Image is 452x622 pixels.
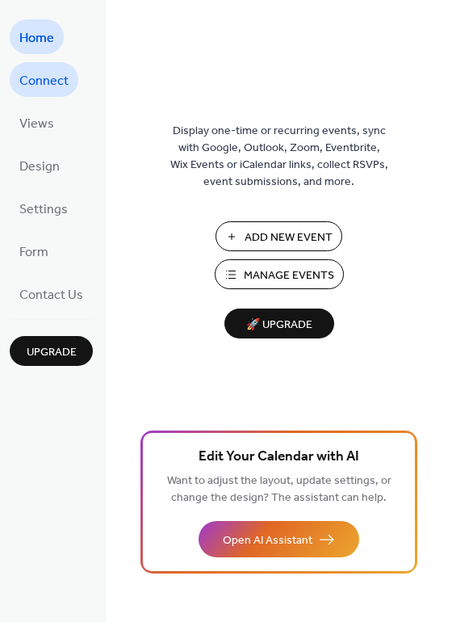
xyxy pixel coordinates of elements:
[216,221,342,251] button: Add New Event
[245,229,333,246] span: Add New Event
[199,446,359,469] span: Edit Your Calendar with AI
[170,123,388,191] span: Display one-time or recurring events, sync with Google, Outlook, Zoom, Eventbrite, Wix Events or ...
[19,283,83,308] span: Contact Us
[215,259,344,289] button: Manage Events
[19,26,54,51] span: Home
[27,344,77,361] span: Upgrade
[19,111,54,137] span: Views
[234,314,324,336] span: 🚀 Upgrade
[244,267,334,284] span: Manage Events
[224,309,334,338] button: 🚀 Upgrade
[10,105,64,140] a: Views
[19,197,68,222] span: Settings
[10,19,64,54] a: Home
[223,532,312,549] span: Open AI Assistant
[199,521,359,557] button: Open AI Assistant
[10,191,77,225] a: Settings
[167,470,391,509] span: Want to adjust the layout, update settings, or change the design? The assistant can help.
[10,62,78,97] a: Connect
[10,336,93,366] button: Upgrade
[10,276,93,311] a: Contact Us
[10,233,58,268] a: Form
[10,148,69,183] a: Design
[19,69,69,94] span: Connect
[19,154,60,179] span: Design
[19,240,48,265] span: Form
